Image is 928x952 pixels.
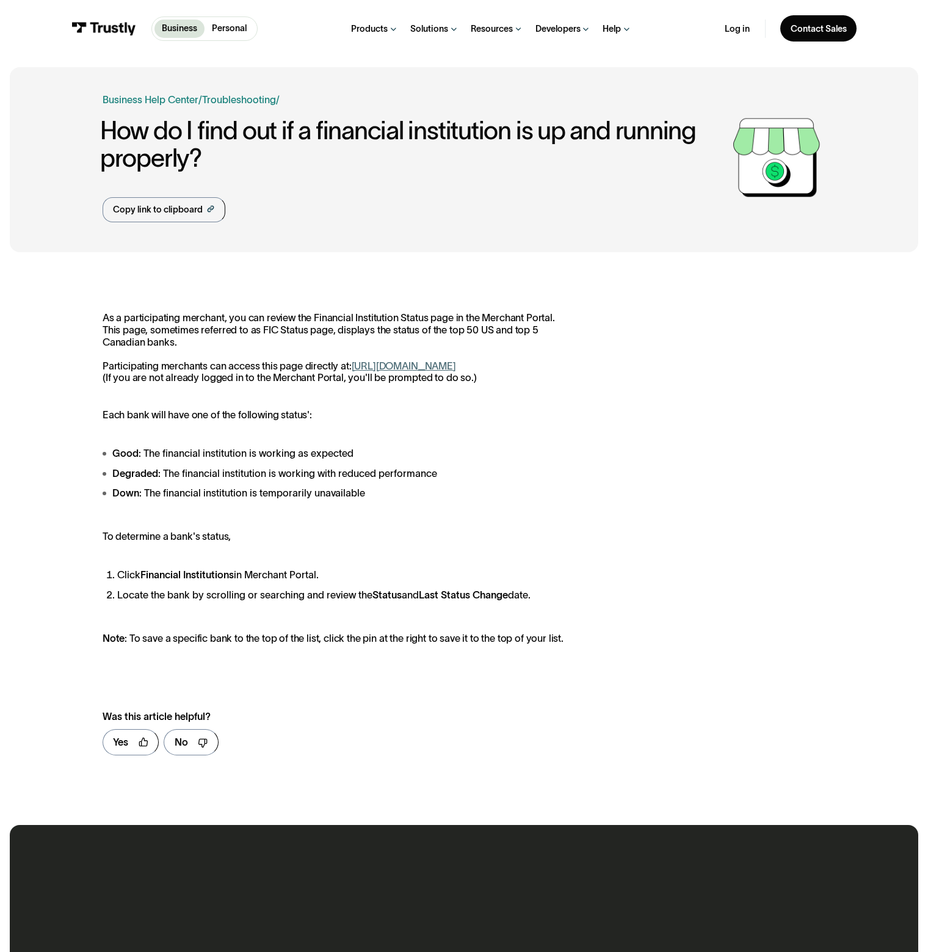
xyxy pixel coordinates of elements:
[202,94,276,105] a: Troubleshooting
[603,23,621,35] div: Help
[113,735,128,749] div: Yes
[103,92,198,107] a: Business Help Center
[372,589,402,600] strong: Status
[71,22,136,35] img: Trustly Logo
[113,203,203,216] div: Copy link to clipboard
[164,729,218,755] a: No
[791,23,847,35] div: Contact Sales
[12,932,73,948] aside: Language selected: English (United States)
[140,569,234,580] strong: Financial Institutions
[24,933,73,948] ul: Language list
[103,633,568,645] p: : To save a specific bank to the top of the list, click the pin at the right to save it to the to...
[198,92,202,107] div: /
[410,23,448,35] div: Solutions
[103,633,125,644] strong: Note
[205,20,255,38] a: Personal
[103,446,568,461] li: : The financial institution is working as expected
[117,587,568,603] li: Locate the bank by scrolling or searching and review the and date.
[103,485,568,501] li: : The financial institution is temporarily unavailable
[103,709,542,724] div: Was this article helpful?
[103,197,225,223] a: Copy link to clipboard
[725,23,750,35] a: Log in
[112,448,139,459] strong: Good
[535,23,581,35] div: Developers
[103,409,568,421] p: Each bank will have one of the following status':
[112,468,158,479] strong: Degraded
[175,735,188,749] div: No
[471,23,513,35] div: Resources
[162,22,197,35] p: Business
[103,531,568,543] p: To determine a bank's status,
[419,589,508,600] strong: Last Status Change
[212,22,247,35] p: Personal
[780,15,857,42] a: Contact Sales
[103,466,568,481] li: : The financial institution is working with reduced performance
[100,117,728,172] h1: How do I find out if a financial institution is up and running properly?
[117,567,568,583] li: Click in Merchant Portal.
[112,487,139,498] strong: Down
[276,92,280,107] div: /
[103,312,568,384] p: As a participating merchant, you can review the Financial Institution Status page in the Merchant...
[154,20,205,38] a: Business
[103,729,159,755] a: Yes
[352,360,456,371] a: [URL][DOMAIN_NAME]
[351,23,388,35] div: Products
